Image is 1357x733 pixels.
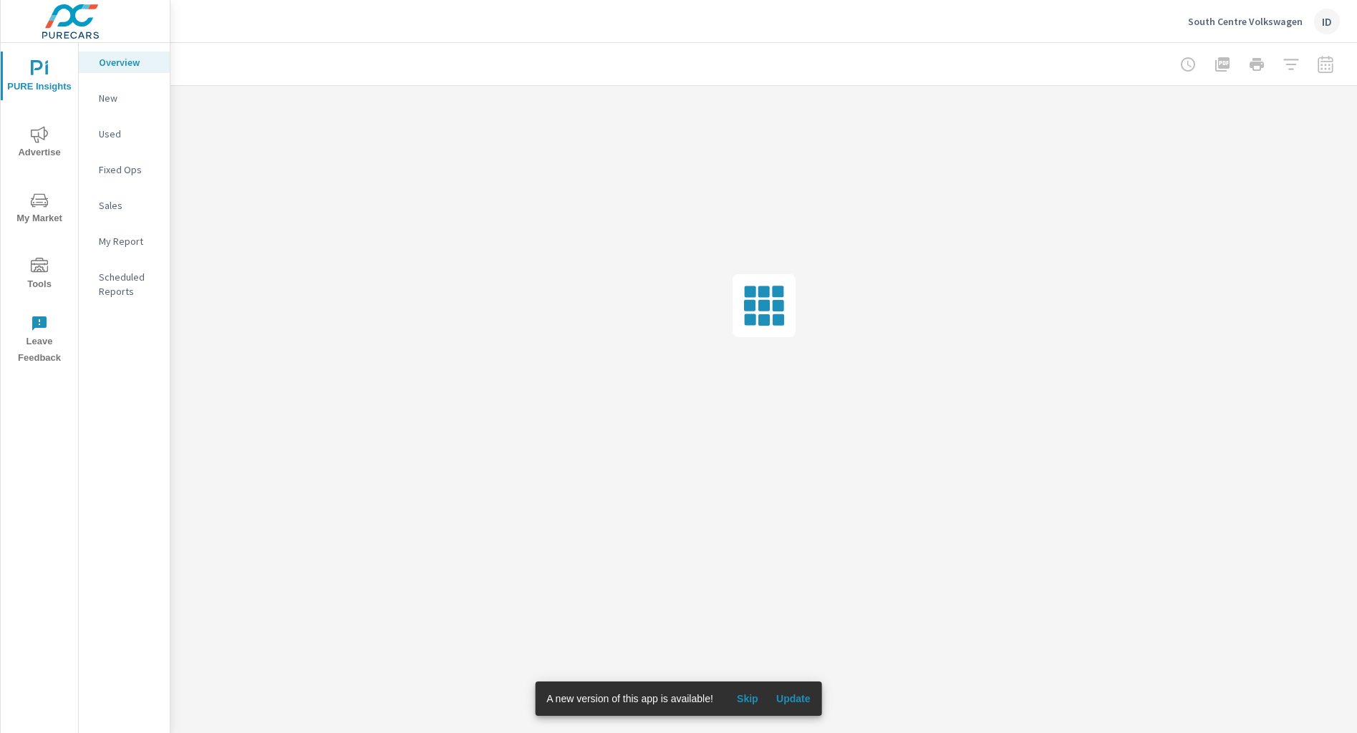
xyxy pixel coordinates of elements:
p: Sales [99,198,158,213]
button: Skip [725,687,771,710]
span: A new version of this app is available! [546,693,713,704]
span: My Market [5,192,74,227]
div: ID [1314,9,1340,34]
p: My Report [99,234,158,248]
div: nav menu [1,43,78,372]
div: New [79,87,170,109]
div: Sales [79,195,170,216]
p: Overview [99,55,158,69]
p: South Centre Volkswagen [1188,15,1303,28]
p: New [99,91,158,105]
span: Tools [5,258,74,293]
p: Used [99,127,158,141]
span: Update [776,692,811,705]
span: PURE Insights [5,60,74,95]
span: Leave Feedback [5,315,74,366]
button: Update [771,687,816,710]
span: Advertise [5,126,74,161]
div: Scheduled Reports [79,266,170,302]
div: Overview [79,52,170,73]
p: Fixed Ops [99,162,158,177]
span: Skip [730,692,765,705]
p: Scheduled Reports [99,270,158,298]
div: Used [79,123,170,145]
div: Fixed Ops [79,159,170,180]
div: My Report [79,230,170,252]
